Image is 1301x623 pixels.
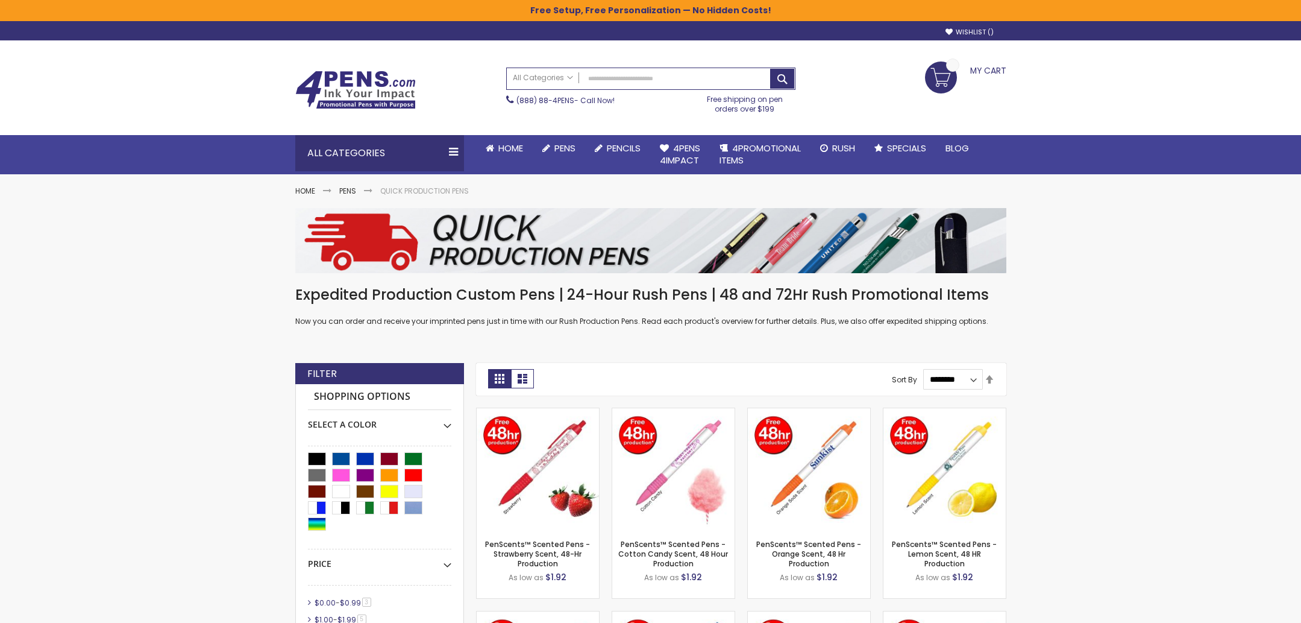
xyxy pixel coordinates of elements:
span: 4Pens 4impact [660,142,700,166]
a: PenScents™ Scented Pens - Buttercream Scent, 48HR Production [612,611,735,621]
span: Pens [554,142,575,154]
span: Specials [887,142,926,154]
img: PenScents™ Scented Pens - Orange Scent, 48 Hr Production [748,408,870,531]
div: All Categories [295,135,464,171]
img: 4Pens Custom Pens and Promotional Products [295,71,416,109]
span: $1.92 [817,571,838,583]
span: $0.00 [315,598,336,608]
span: As low as [780,572,815,583]
a: Rush [810,135,865,162]
span: 4PROMOTIONAL ITEMS [719,142,801,166]
div: Select A Color [308,410,451,431]
span: $1.92 [545,571,566,583]
a: PenScents™ Scented Pens - Lemon Scent, 48 HR Production [883,408,1006,418]
strong: Shopping Options [308,384,451,410]
a: Pencils [585,135,650,162]
span: As low as [644,572,679,583]
a: Home [295,186,315,196]
a: All Categories [507,68,579,88]
label: Sort By [892,374,917,384]
img: PenScents™ Scented Pens - Strawberry Scent, 48-Hr Production [477,408,599,531]
a: 4Pens4impact [650,135,710,174]
a: PenScents™ Scented Pens - Cotton Candy Scent, 48 Hour Production [612,408,735,418]
strong: Filter [307,367,337,381]
a: Specials [865,135,936,162]
a: $0.00-$0.993 [312,598,375,608]
span: As low as [915,572,950,583]
a: PenScents™ Scented Pens - Cotton Candy Scent, 48 Hour Production [618,539,728,569]
a: PenScents™ Scented Pens - Lavender Scent, 48HR Production [748,611,870,621]
img: PenScents™ Scented Pens - Cotton Candy Scent, 48 Hour Production [612,408,735,531]
span: As low as [509,572,544,583]
span: Blog [945,142,969,154]
span: $0.99 [340,598,361,608]
a: PenScents™ Scented Pens - Strawberry Scent, 48-Hr Production [477,408,599,418]
strong: Grid [488,369,511,388]
a: PenScents™ Scented Pens - Orange Scent, 48 Hr Production [756,539,861,569]
span: 3 [362,598,371,607]
span: Pencils [607,142,641,154]
a: PenScents™ Scented Pens - Strawberry Scent, 48-Hr Production [485,539,590,569]
a: PenScents™ Scented Pens - Floral Scent, 48 HR Production [477,611,599,621]
strong: Quick Production Pens [380,186,469,196]
a: Blog [936,135,979,162]
span: All Categories [513,73,573,83]
a: PenScents™ Scented Pens - Orange Scent, 48 Hr Production [748,408,870,418]
span: Home [498,142,523,154]
a: PenScents™ Scented Pens - Chocolate Scent, 48 HR Production [883,611,1006,621]
span: Rush [832,142,855,154]
span: $1.92 [681,571,702,583]
a: Wishlist [945,28,994,37]
a: 4PROMOTIONALITEMS [710,135,810,174]
div: Price [308,549,451,570]
a: (888) 88-4PENS [516,95,574,106]
p: Now you can order and receive your imprinted pens just in time with our Rush Production Pens. Rea... [295,317,1006,326]
a: Pens [533,135,585,162]
a: Pens [339,186,356,196]
a: PenScents™ Scented Pens - Lemon Scent, 48 HR Production [892,539,997,569]
a: Home [476,135,533,162]
span: $1.92 [952,571,973,583]
img: PenScents™ Scented Pens - Lemon Scent, 48 HR Production [883,408,1006,531]
h1: Expedited Production Custom Pens | 24-Hour Rush Pens | 48 and 72Hr Rush Promotional Items [295,285,1006,305]
span: - Call Now! [516,95,615,106]
div: Free shipping on pen orders over $199 [694,90,795,114]
img: Quick Production Pens [295,208,1006,273]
